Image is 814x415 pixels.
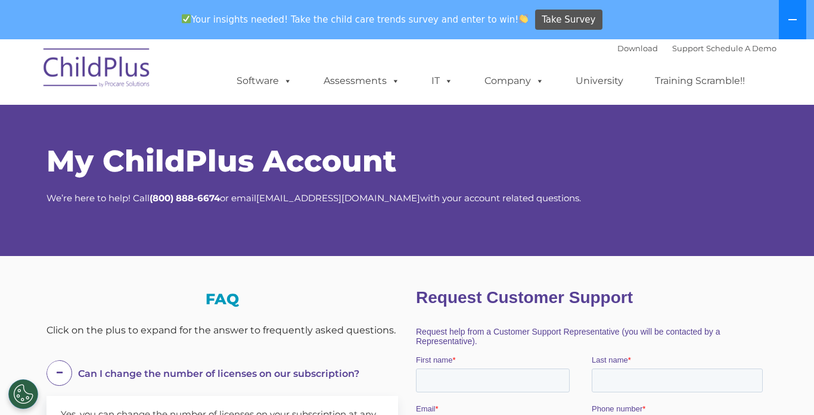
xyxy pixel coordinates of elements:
[617,43,776,53] font: |
[617,43,658,53] a: Download
[519,14,528,23] img: 👏
[672,43,704,53] a: Support
[176,79,212,88] span: Last name
[176,127,226,136] span: Phone number
[182,14,191,23] img: ✅
[225,69,304,93] a: Software
[78,368,359,379] span: Can I change the number of licenses on our subscription?
[535,10,602,30] a: Take Survey
[256,192,420,204] a: [EMAIL_ADDRESS][DOMAIN_NAME]
[312,69,412,93] a: Assessments
[46,143,396,179] span: My ChildPlus Account
[176,8,533,31] span: Your insights needed! Take the child care trends survey and enter to win!
[473,69,556,93] a: Company
[542,10,595,30] span: Take Survey
[38,40,157,99] img: ChildPlus by Procare Solutions
[564,69,635,93] a: University
[643,69,757,93] a: Training Scramble!!
[46,292,398,307] h3: FAQ
[46,322,398,339] div: Click on the plus to expand for the answer to frequently asked questions.
[8,379,38,409] button: Cookies Settings
[153,192,220,204] strong: 800) 888-6674
[46,192,581,204] span: We’re here to help! Call or email with your account related questions.
[706,43,776,53] a: Schedule A Demo
[420,69,465,93] a: IT
[150,192,153,204] strong: (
